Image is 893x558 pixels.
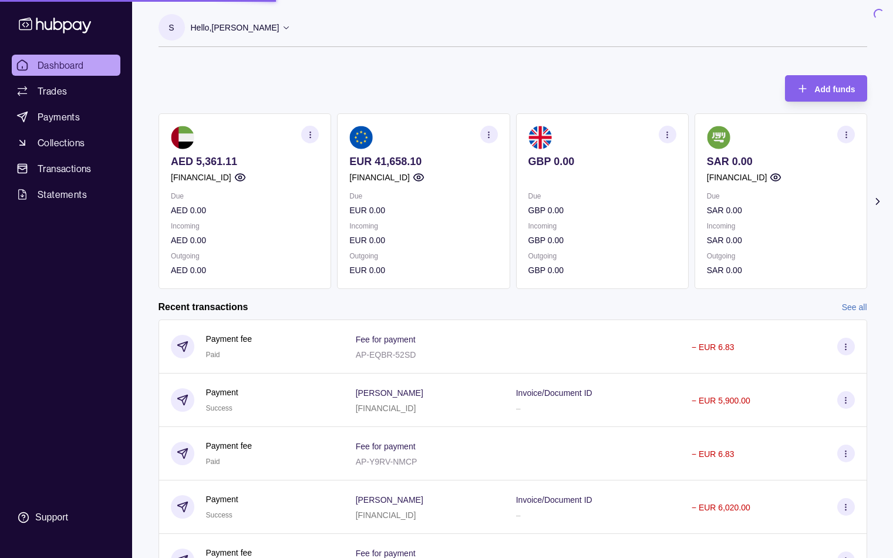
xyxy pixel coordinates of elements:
p: SAR 0.00 [706,234,854,247]
span: Collections [38,136,85,150]
span: Trades [38,84,67,98]
p: − EUR 6.83 [692,449,734,459]
a: Transactions [12,158,120,179]
p: Fee for payment [356,335,416,344]
p: AED 0.00 [171,234,319,247]
p: [FINANCIAL_ID] [171,171,231,184]
p: Due [171,190,319,203]
p: SAR 0.00 [706,204,854,217]
p: Outgoing [528,250,676,263]
p: Due [528,190,676,203]
span: Success [206,511,232,519]
p: Payment [206,386,238,399]
p: EUR 41,658.10 [349,155,497,168]
p: Incoming [528,220,676,233]
button: Add funds [785,75,867,102]
a: Dashboard [12,55,120,76]
p: Fee for payment [356,442,416,451]
p: GBP 0.00 [528,204,676,217]
p: – [516,404,521,413]
p: Outgoing [171,250,319,263]
p: Due [349,190,497,203]
p: Invoice/Document ID [516,388,592,398]
p: Due [706,190,854,203]
p: [FINANCIAL_ID] [356,404,416,413]
p: SAR 0.00 [706,155,854,168]
span: Add funds [814,85,855,94]
a: Payments [12,106,120,127]
img: eu [349,126,373,149]
p: AED 0.00 [171,264,319,277]
p: Payment fee [206,439,252,452]
p: Incoming [706,220,854,233]
p: Incoming [171,220,319,233]
p: EUR 0.00 [349,204,497,217]
span: Payments [38,110,80,124]
p: AP-EQBR-52SD [356,350,416,359]
p: GBP 0.00 [528,234,676,247]
p: − EUR 6.83 [692,342,734,352]
p: Incoming [349,220,497,233]
p: EUR 0.00 [349,264,497,277]
span: Dashboard [38,58,84,72]
span: Success [206,404,232,412]
img: sa [706,126,730,149]
img: gb [528,126,551,149]
a: Trades [12,80,120,102]
a: Collections [12,132,120,153]
img: ae [171,126,194,149]
p: [PERSON_NAME] [356,495,423,505]
p: GBP 0.00 [528,155,676,168]
p: − EUR 6,020.00 [692,503,750,512]
div: Support [35,511,68,524]
span: Transactions [38,162,92,176]
p: SAR 0.00 [706,264,854,277]
p: Outgoing [349,250,497,263]
span: Paid [206,458,220,466]
p: [PERSON_NAME] [356,388,423,398]
p: Invoice/Document ID [516,495,592,505]
p: – [516,510,521,520]
p: Fee for payment [356,549,416,558]
a: Support [12,505,120,530]
h2: Recent transactions [159,301,248,314]
p: GBP 0.00 [528,264,676,277]
p: − EUR 5,900.00 [692,396,750,405]
p: [FINANCIAL_ID] [706,171,767,184]
p: [FINANCIAL_ID] [356,510,416,520]
span: Paid [206,351,220,359]
a: See all [842,301,867,314]
p: S [169,21,174,34]
p: EUR 0.00 [349,234,497,247]
p: [FINANCIAL_ID] [349,171,410,184]
p: AED 5,361.11 [171,155,319,168]
p: Outgoing [706,250,854,263]
p: AP-Y9RV-NMCP [356,457,417,466]
a: Statements [12,184,120,205]
p: AED 0.00 [171,204,319,217]
p: Payment fee [206,332,252,345]
span: Statements [38,187,87,201]
p: Hello, [PERSON_NAME] [191,21,279,34]
p: Payment [206,493,238,506]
